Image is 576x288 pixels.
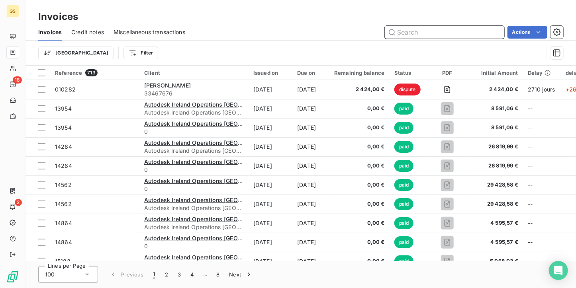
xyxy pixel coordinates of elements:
span: Miscellaneous transactions [114,28,185,36]
td: -- [523,137,561,156]
span: 0 [144,166,244,174]
span: 0,00 € [334,105,385,113]
span: Invoices [38,28,62,36]
td: [DATE] [292,214,329,233]
td: -- [523,118,561,137]
div: Due on [297,70,325,76]
td: [DATE] [292,175,329,195]
span: 0,00 € [334,200,385,208]
button: 8 [212,266,224,283]
input: Search [385,26,504,39]
span: Autodesk Ireland Operations [GEOGRAPHIC_DATA] [144,177,282,184]
span: 14264 [55,162,72,169]
div: Initial Amount [472,70,518,76]
h3: Invoices [38,10,78,24]
span: 8 591,06 € [472,105,518,113]
span: paid [394,141,414,153]
span: paid [394,217,414,229]
div: Issued on [253,70,288,76]
button: 1 [149,266,160,283]
td: [DATE] [249,137,292,156]
span: Autodesk Ireland Operations [GEOGRAPHIC_DATA] [144,139,282,146]
span: Autodesk Ireland Operations [GEOGRAPHIC_DATA] [144,197,282,203]
span: Autodesk Ireland Operations [GEOGRAPHIC_DATA] [144,109,244,117]
td: [DATE] [249,99,292,118]
td: [DATE] [292,252,329,271]
div: GS [6,5,19,18]
span: Autodesk Ireland Operations [GEOGRAPHIC_DATA] [144,101,282,108]
span: 13954 [55,124,72,131]
span: Reference [55,70,82,76]
span: 18 [13,76,22,84]
span: 4 595,57 € [472,219,518,227]
td: [DATE] [249,252,292,271]
div: Status [394,70,423,76]
button: 2 [160,266,173,283]
td: [DATE] [249,195,292,214]
span: 0,00 € [334,238,385,246]
div: Delay [528,70,556,76]
span: 1 [153,270,155,278]
span: 13954 [55,105,72,112]
span: paid [394,122,414,134]
span: 15183 [55,258,71,265]
span: Autodesk Ireland Operations [GEOGRAPHIC_DATA] [144,254,282,261]
td: -- [523,233,561,252]
span: … [199,268,212,281]
span: paid [394,160,414,172]
td: [DATE] [249,156,292,175]
td: 2710 jours [523,80,561,99]
span: 0 [144,185,244,193]
span: 14562 [55,181,72,188]
span: 14864 [55,239,72,245]
span: Autodesk Ireland Operations [GEOGRAPHIC_DATA] [144,223,244,231]
span: Autodesk Ireland Operations [GEOGRAPHIC_DATA] [144,204,244,212]
td: -- [523,99,561,118]
td: [DATE] [249,80,292,99]
button: Next [224,266,258,283]
span: 2 424,00 € [472,86,518,93]
span: 713 [85,69,97,76]
span: 2 424,00 € [334,86,385,93]
td: [DATE] [249,175,292,195]
span: 14264 [55,143,72,150]
span: 100 [45,270,55,278]
td: -- [523,175,561,195]
span: paid [394,179,414,191]
span: 4 595,57 € [472,238,518,246]
span: 14562 [55,200,72,207]
span: 26 819,99 € [472,143,518,151]
span: Autodesk Ireland Operations [GEOGRAPHIC_DATA] [144,158,282,165]
span: 0 [144,242,244,250]
td: [DATE] [249,214,292,233]
span: 0,00 € [334,257,385,265]
button: 4 [186,266,199,283]
span: Autodesk Ireland Operations [GEOGRAPHIC_DATA] [144,147,244,155]
span: 0,00 € [334,143,385,151]
span: 0,00 € [334,162,385,170]
span: 8 591,06 € [472,124,518,132]
span: 5 068,03 € [472,257,518,265]
span: Autodesk Ireland Operations [GEOGRAPHIC_DATA] [144,235,282,241]
button: Previous [104,266,149,283]
span: 0 [144,128,244,136]
span: 2 [15,199,22,206]
td: [DATE] [292,118,329,137]
span: 0,00 € [334,124,385,132]
span: paid [394,103,414,115]
span: 26 819,99 € [472,162,518,170]
td: -- [523,156,561,175]
span: dispute [394,84,421,95]
td: [DATE] [292,80,329,99]
td: [DATE] [292,99,329,118]
span: 33467676 [144,90,244,97]
span: [PERSON_NAME] [144,82,191,89]
span: 0,00 € [334,181,385,189]
button: 3 [173,266,186,283]
span: paid [394,255,414,267]
span: 0,00 € [334,219,385,227]
button: Actions [507,26,547,39]
td: [DATE] [292,195,329,214]
span: paid [394,236,414,248]
span: paid [394,198,414,210]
